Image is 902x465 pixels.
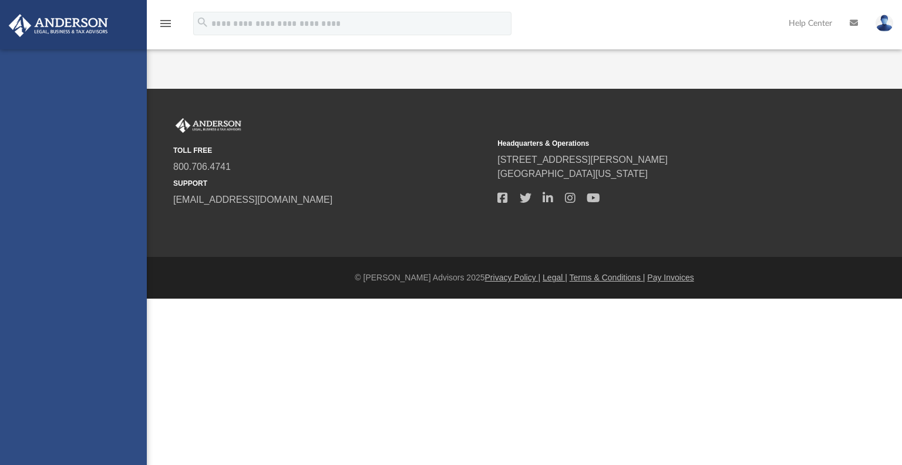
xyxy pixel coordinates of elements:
a: Legal | [543,273,567,282]
small: SUPPORT [173,178,489,189]
div: © [PERSON_NAME] Advisors 2025 [147,272,902,284]
i: search [196,16,209,29]
a: Pay Invoices [647,273,694,282]
a: menu [159,22,173,31]
a: 800.706.4741 [173,162,231,172]
small: TOLL FREE [173,145,489,156]
a: [EMAIL_ADDRESS][DOMAIN_NAME] [173,195,332,205]
a: [GEOGRAPHIC_DATA][US_STATE] [497,169,648,179]
i: menu [159,16,173,31]
img: User Pic [876,15,893,32]
a: [STREET_ADDRESS][PERSON_NAME] [497,155,668,165]
small: Headquarters & Operations [497,138,813,149]
img: Anderson Advisors Platinum Portal [173,118,244,133]
img: Anderson Advisors Platinum Portal [5,14,112,37]
a: Terms & Conditions | [570,273,645,282]
a: Privacy Policy | [485,273,541,282]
